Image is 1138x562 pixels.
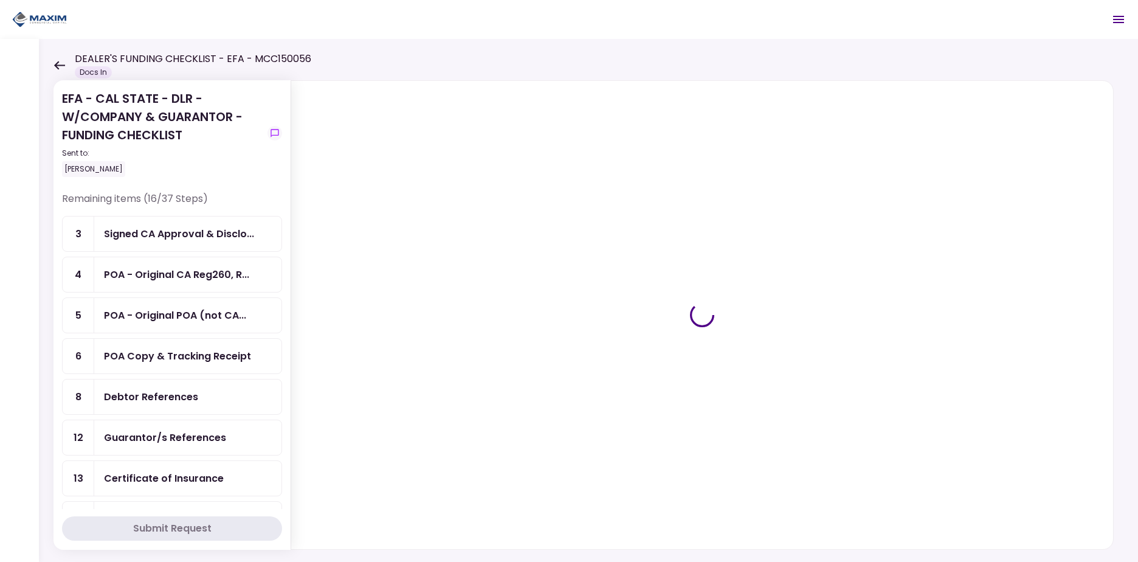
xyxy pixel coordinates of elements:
h1: DEALER'S FUNDING CHECKLIST - EFA - MCC150056 [75,52,311,66]
div: Signed CA Approval & Disclosure Forms [104,226,254,241]
a: 8Debtor References [62,379,282,415]
div: POA - Original CA Reg260, Reg256, & Reg4008 [104,267,249,282]
div: Submit Request [133,521,212,536]
div: 13 [63,461,94,496]
a: 15Proof of Company FEINresubmitYour file has been rejected [62,501,282,557]
div: [PERSON_NAME] [62,161,125,177]
a: 13Certificate of Insurance [62,460,282,496]
div: Certificate of Insurance [104,471,224,486]
div: EFA - CAL STATE - DLR - W/COMPANY & GUARANTOR - FUNDING CHECKLIST [62,89,263,177]
div: Guarantor/s References [104,430,226,445]
div: POA - Original POA (not CA or GA) [104,308,246,323]
div: 6 [63,339,94,373]
div: POA Copy & Tracking Receipt [104,349,251,364]
div: Debtor References [104,389,198,404]
div: Docs In [75,66,112,78]
div: 5 [63,298,94,333]
a: 4POA - Original CA Reg260, Reg256, & Reg4008 [62,257,282,293]
div: Sent to: [62,148,263,159]
a: 12Guarantor/s References [62,420,282,456]
div: 15 [63,502,94,556]
a: 5POA - Original POA (not CA or GA) [62,297,282,333]
button: Open menu [1104,5,1133,34]
a: 6POA Copy & Tracking Receipt [62,338,282,374]
div: 12 [63,420,94,455]
button: show-messages [267,126,282,140]
a: 3Signed CA Approval & Disclosure Forms [62,216,282,252]
div: 8 [63,380,94,414]
div: 3 [63,217,94,251]
div: Remaining items (16/37 Steps) [62,192,282,216]
img: Partner icon [12,10,67,29]
button: Submit Request [62,516,282,541]
div: 4 [63,257,94,292]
